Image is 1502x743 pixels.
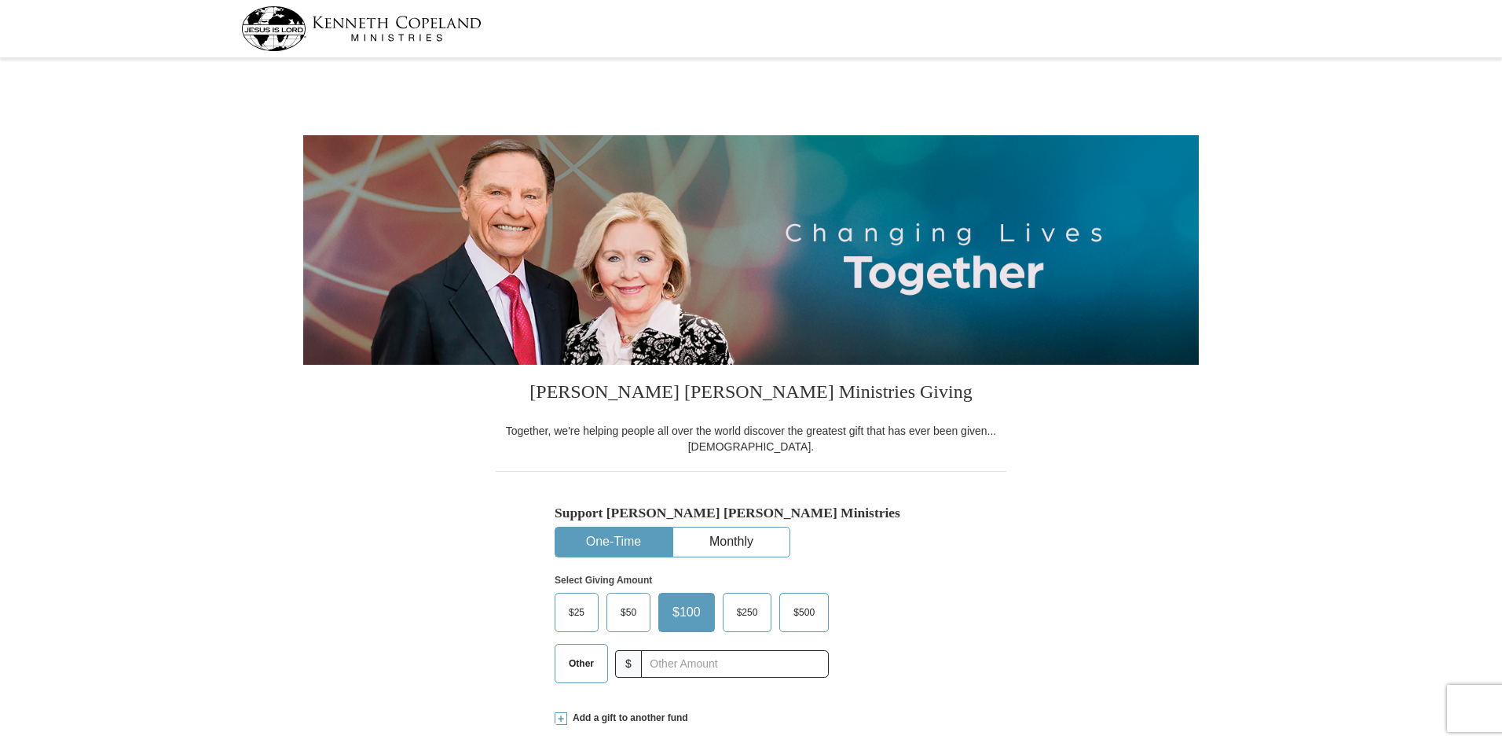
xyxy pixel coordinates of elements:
[496,365,1006,423] h3: [PERSON_NAME] [PERSON_NAME] Ministries Giving
[555,505,947,521] h5: Support [PERSON_NAME] [PERSON_NAME] Ministries
[615,650,642,678] span: $
[786,601,822,624] span: $500
[241,6,482,51] img: kcm-header-logo.svg
[729,601,766,624] span: $250
[555,528,672,557] button: One-Time
[496,423,1006,454] div: Together, we're helping people all over the world discover the greatest gift that has ever been g...
[561,601,592,624] span: $25
[673,528,789,557] button: Monthly
[613,601,644,624] span: $50
[555,575,652,586] strong: Select Giving Amount
[665,601,709,624] span: $100
[561,652,602,675] span: Other
[567,712,688,725] span: Add a gift to another fund
[641,650,829,678] input: Other Amount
